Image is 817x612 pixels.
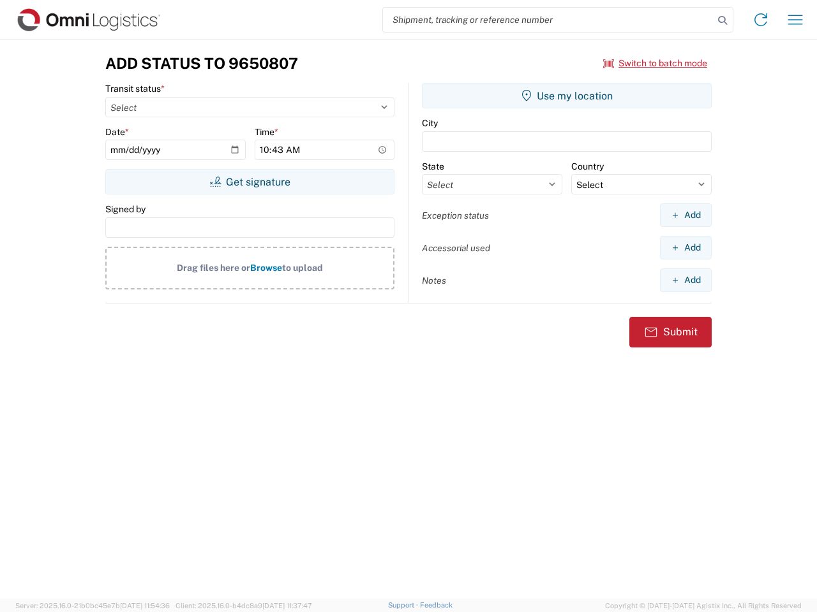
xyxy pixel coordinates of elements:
[629,317,712,347] button: Submit
[660,268,712,292] button: Add
[422,161,444,172] label: State
[603,53,707,74] button: Switch to batch mode
[422,83,712,108] button: Use my location
[571,161,604,172] label: Country
[105,54,298,73] h3: Add Status to 9650807
[262,602,312,609] span: [DATE] 11:37:47
[420,601,453,609] a: Feedback
[15,602,170,609] span: Server: 2025.16.0-21b0bc45e7b
[105,83,165,94] label: Transit status
[422,210,489,221] label: Exception status
[383,8,714,32] input: Shipment, tracking or reference number
[120,602,170,609] span: [DATE] 11:54:36
[422,275,446,286] label: Notes
[282,263,323,273] span: to upload
[660,236,712,259] button: Add
[105,169,394,194] button: Get signature
[605,600,802,611] span: Copyright © [DATE]-[DATE] Agistix Inc., All Rights Reserved
[176,602,312,609] span: Client: 2025.16.0-b4dc8a9
[177,263,250,273] span: Drag files here or
[255,126,278,138] label: Time
[105,203,146,215] label: Signed by
[422,117,438,129] label: City
[660,203,712,227] button: Add
[250,263,282,273] span: Browse
[105,126,129,138] label: Date
[388,601,420,609] a: Support
[422,242,490,254] label: Accessorial used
